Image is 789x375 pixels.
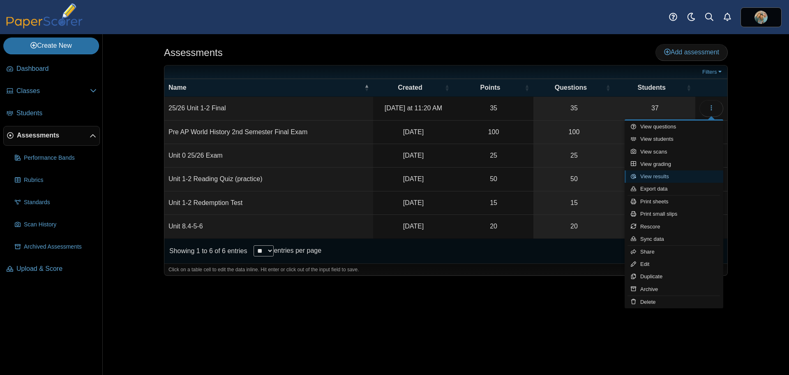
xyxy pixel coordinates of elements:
a: Sync data [625,233,723,245]
td: 15 [454,191,534,215]
span: Assessments [17,131,90,140]
a: Students [3,104,100,123]
a: Share [625,246,723,258]
a: Create New [3,37,99,54]
a: View results [625,170,723,183]
a: 20 [533,215,614,238]
a: Export data [625,183,723,195]
a: 31 [615,121,695,144]
span: Archived Assessments [24,243,97,251]
a: Archive [625,283,723,296]
span: Questions [538,83,604,92]
time: Apr 11, 2025 at 11:04 AM [403,199,424,206]
a: 29 [615,144,695,167]
a: Edit [625,258,723,270]
td: Unit 1-2 Redemption Test [164,191,373,215]
span: Rubrics [24,176,97,184]
time: Sep 17, 2025 at 4:18 PM [403,175,424,182]
a: View questions [625,121,723,133]
time: Sep 1, 2025 at 11:30 AM [403,152,424,159]
span: Students [16,109,97,118]
a: Print small slips [625,208,723,220]
a: Assessments [3,126,100,146]
td: 25/26 Unit 1-2 Final [164,97,373,120]
td: Unit 1-2 Reading Quiz (practice) [164,168,373,191]
td: Pre AP World History 2nd Semester Final Exam [164,121,373,144]
span: Created : Activate to sort [445,84,450,92]
a: Classes [3,82,100,101]
span: Add assessment [664,49,719,56]
span: Performance Bands [24,154,97,162]
td: 20 [454,215,534,238]
a: 35 [533,97,614,120]
a: Filters [700,68,725,76]
a: 37 [615,97,695,120]
label: entries per page [274,247,321,254]
span: Dashboard [16,64,97,73]
a: 27 [615,168,695,191]
a: View students [625,133,723,145]
a: View scans [625,146,723,158]
a: Archived Assessments [12,237,100,257]
a: 37 [615,191,695,214]
a: 25 [533,144,614,167]
a: Delete [625,296,723,308]
span: Timothy Kemp [754,11,768,24]
td: 25 [454,144,534,168]
a: Duplicate [625,270,723,283]
td: Unit 0 25/26 Exam [164,144,373,168]
td: Unit 8.4-5-6 [164,215,373,238]
span: Students [619,83,685,92]
img: PaperScorer [3,3,85,28]
td: 50 [454,168,534,191]
a: Print sheets [625,196,723,208]
span: Name : Activate to invert sorting [364,84,369,92]
a: Rescore [625,221,723,233]
a: Alerts [718,8,736,26]
a: Scan History [12,215,100,235]
time: Apr 1, 2025 at 9:38 AM [403,223,424,230]
span: Classes [16,86,90,95]
a: View grading [625,158,723,170]
a: 61 [615,215,695,238]
a: 100 [533,121,614,144]
a: 50 [533,168,614,191]
span: Points : Activate to sort [524,84,529,92]
td: 35 [454,97,534,120]
span: Questions : Activate to sort [606,84,611,92]
a: Rubrics [12,170,100,190]
span: Scan History [24,221,97,229]
a: PaperScorer [3,23,85,30]
a: 15 [533,191,614,214]
span: Students : Activate to sort [686,84,691,92]
a: Dashboard [3,59,100,79]
span: Name [168,83,362,92]
time: Sep 22, 2025 at 11:20 AM [385,105,442,112]
div: Click on a table cell to edit the data inline. Hit enter or click out of the input field to save. [164,263,727,276]
span: Upload & Score [16,264,97,273]
a: Add assessment [655,44,728,61]
span: Points [458,83,523,92]
a: Standards [12,193,100,212]
a: ps.7R70R2c4AQM5KRlH [741,7,782,27]
span: Standards [24,198,97,207]
h1: Assessments [164,46,223,60]
img: ps.7R70R2c4AQM5KRlH [754,11,768,24]
div: Showing 1 to 6 of 6 entries [164,239,247,263]
span: Created [377,83,443,92]
td: 100 [454,121,534,144]
a: Upload & Score [3,259,100,279]
time: Jun 1, 2025 at 5:19 PM [403,128,424,135]
a: Performance Bands [12,148,100,168]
